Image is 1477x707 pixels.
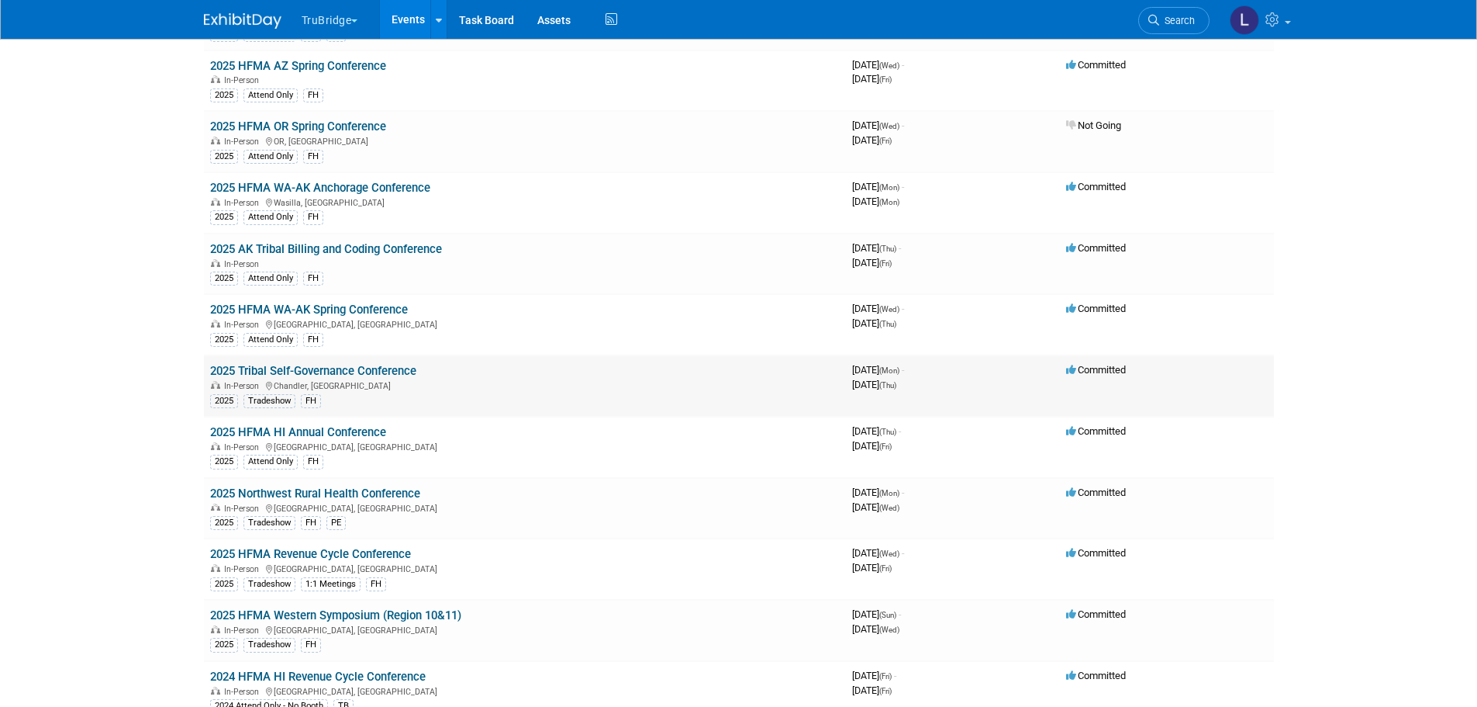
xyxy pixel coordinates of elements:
span: In-Person [224,320,264,330]
span: - [899,425,901,437]
div: [GEOGRAPHIC_DATA], [GEOGRAPHIC_DATA] [210,562,840,574]
span: (Fri) [879,75,892,84]
span: [DATE] [852,120,904,131]
div: 2025 [210,516,238,530]
div: 2025 [210,210,238,224]
div: [GEOGRAPHIC_DATA], [GEOGRAPHIC_DATA] [210,317,840,330]
span: [DATE] [852,364,904,376]
div: 2025 [210,455,238,469]
div: FH [303,150,323,164]
span: Committed [1066,303,1126,314]
a: 2024 HFMA HI Revenue Cycle Conference [210,670,426,684]
div: Wasilla, [GEOGRAPHIC_DATA] [210,196,840,208]
span: [DATE] [852,134,892,146]
span: (Wed) [879,626,899,634]
img: In-Person Event [211,137,220,144]
div: 2025 [210,88,238,102]
div: FH [303,455,323,469]
img: In-Person Event [211,564,220,572]
span: - [902,59,904,71]
img: In-Person Event [211,198,220,206]
span: [DATE] [852,196,899,207]
div: 2025 [210,150,238,164]
span: (Mon) [879,366,899,375]
span: (Wed) [879,305,899,314]
span: - [899,608,901,620]
span: (Fri) [879,687,892,695]
div: Tradeshow [243,516,295,530]
span: [DATE] [852,181,904,192]
div: [GEOGRAPHIC_DATA], [GEOGRAPHIC_DATA] [210,684,840,697]
a: 2025 HFMA Western Symposium (Region 10&11) [210,608,461,622]
span: (Wed) [879,549,899,558]
a: 2025 HFMA Revenue Cycle Conference [210,547,411,561]
div: FH [301,394,321,408]
div: Tradeshow [243,394,295,408]
span: (Wed) [879,61,899,70]
div: [GEOGRAPHIC_DATA], [GEOGRAPHIC_DATA] [210,501,840,514]
span: [DATE] [852,425,901,437]
span: In-Person [224,564,264,574]
div: Attend Only [243,150,298,164]
span: Committed [1066,242,1126,254]
div: FH [366,577,386,591]
img: In-Person Event [211,320,220,328]
img: In-Person Event [211,381,220,389]
span: [DATE] [852,487,904,498]
span: (Thu) [879,381,896,390]
div: Chandler, [GEOGRAPHIC_DATA] [210,379,840,391]
img: In-Person Event [211,259,220,267]
span: (Fri) [879,564,892,573]
span: (Mon) [879,489,899,497]
div: Attend Only [243,210,298,224]
span: In-Person [224,259,264,269]
div: FH [303,88,323,102]
div: Attend Only [243,333,298,347]
span: [DATE] [852,59,904,71]
a: 2025 Tribal Self-Governance Conference [210,364,416,378]
div: Tradeshow [243,577,295,591]
span: - [902,181,904,192]
span: - [902,547,904,559]
div: FH [303,210,323,224]
span: - [902,487,904,498]
span: Committed [1066,425,1126,437]
span: - [902,364,904,376]
span: [DATE] [852,608,901,620]
span: - [899,242,901,254]
span: [DATE] [852,684,892,696]
span: Committed [1066,487,1126,498]
span: (Fri) [879,442,892,451]
span: [DATE] [852,623,899,635]
span: [DATE] [852,670,896,681]
span: [DATE] [852,303,904,314]
span: (Wed) [879,504,899,512]
span: (Fri) [879,672,892,681]
span: In-Person [224,75,264,85]
span: In-Person [224,137,264,147]
span: (Thu) [879,428,896,436]
span: Committed [1066,670,1126,681]
div: Attend Only [243,88,298,102]
span: Committed [1066,608,1126,620]
span: In-Person [224,504,264,514]
span: [DATE] [852,73,892,85]
div: [GEOGRAPHIC_DATA], [GEOGRAPHIC_DATA] [210,623,840,636]
div: FH [303,333,323,347]
span: In-Person [224,687,264,697]
div: 2025 [210,394,238,408]
span: (Thu) [879,244,896,253]
span: - [902,120,904,131]
span: [DATE] [852,562,892,574]
div: FH [301,638,321,652]
span: In-Person [224,198,264,208]
span: - [902,303,904,314]
span: [DATE] [852,242,901,254]
div: FH [303,272,323,286]
div: Attend Only [243,455,298,469]
div: 2025 [210,333,238,347]
span: Committed [1066,181,1126,192]
a: 2025 HFMA OR Spring Conference [210,120,386,133]
img: In-Person Event [211,504,220,511]
span: [DATE] [852,440,892,452]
